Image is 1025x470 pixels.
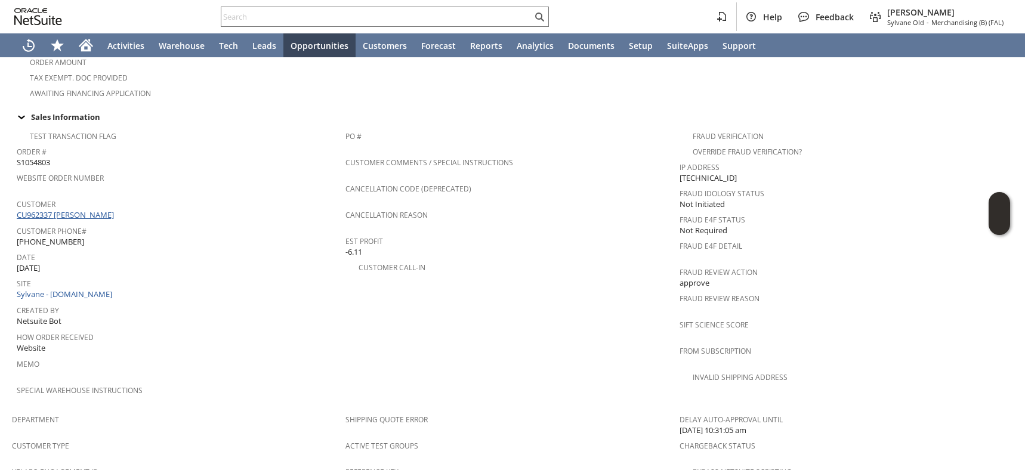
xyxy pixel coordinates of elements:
input: Search [221,10,532,24]
a: PO # [345,131,362,141]
a: Website Order Number [17,173,104,183]
div: Sales Information [12,109,1008,125]
span: Netsuite Bot [17,316,61,327]
a: Customers [356,33,414,57]
span: Reports [470,40,502,51]
a: Customer Call-in [359,262,425,273]
span: Customers [363,40,407,51]
a: Active Test Groups [345,441,418,451]
span: Support [723,40,756,51]
a: Fraud E4F Detail [680,241,742,251]
a: Created By [17,305,59,316]
span: [PERSON_NAME] [887,7,1004,18]
a: Cancellation Code (deprecated) [345,184,471,194]
span: S1054803 [17,157,50,168]
td: Sales Information [12,109,1013,125]
a: Fraud Idology Status [680,188,764,199]
a: Cancellation Reason [345,210,428,220]
a: Tech [212,33,245,57]
a: Fraud Review Reason [680,293,760,304]
a: Delay Auto-Approval Until [680,415,783,425]
span: Analytics [517,40,554,51]
a: Memo [17,359,39,369]
a: Chargeback Status [680,441,755,451]
a: Customer Phone# [17,226,87,236]
a: Invalid Shipping Address [693,372,788,382]
a: Special Warehouse Instructions [17,385,143,395]
span: Merchandising (B) (FAL) [931,18,1004,27]
a: Customer [17,199,55,209]
a: Customer Comments / Special Instructions [345,157,513,168]
a: Reports [463,33,510,57]
a: Home [72,33,100,57]
a: Customer Type [12,441,69,451]
a: Recent Records [14,33,43,57]
svg: Home [79,38,93,52]
a: Fraud E4F Status [680,215,745,225]
span: Not Initiated [680,199,725,210]
a: Activities [100,33,152,57]
span: Website [17,342,45,354]
span: approve [680,277,709,289]
a: Order # [17,147,47,157]
a: CU962337 [PERSON_NAME] [17,209,117,220]
a: Tax Exempt. Doc Provided [30,73,128,83]
span: Opportunities [291,40,348,51]
a: Sylvane - [DOMAIN_NAME] [17,289,115,299]
span: Tech [219,40,238,51]
a: Fraud Review Action [680,267,758,277]
a: Date [17,252,35,262]
span: - [927,18,929,27]
span: [DATE] [17,262,40,274]
span: Warehouse [159,40,205,51]
span: Documents [568,40,615,51]
span: Forecast [421,40,456,51]
a: Department [12,415,59,425]
a: From Subscription [680,346,751,356]
a: Site [17,279,31,289]
span: [PHONE_NUMBER] [17,236,84,248]
a: Fraud Verification [693,131,764,141]
a: Leads [245,33,283,57]
a: Sift Science Score [680,320,749,330]
svg: logo [14,8,62,25]
a: SuiteApps [660,33,715,57]
span: Not Required [680,225,727,236]
a: Shipping Quote Error [345,415,428,425]
a: Forecast [414,33,463,57]
a: Override Fraud Verification? [693,147,802,157]
a: Opportunities [283,33,356,57]
svg: Search [532,10,547,24]
span: -6.11 [345,246,362,258]
span: Leads [252,40,276,51]
span: Activities [107,40,144,51]
a: How Order Received [17,332,94,342]
a: Warehouse [152,33,212,57]
span: [DATE] 10:31:05 am [680,425,746,436]
a: Support [715,33,763,57]
svg: Shortcuts [50,38,64,52]
span: [TECHNICAL_ID] [680,172,737,184]
span: Oracle Guided Learning Widget. To move around, please hold and drag [989,214,1010,236]
a: IP Address [680,162,720,172]
span: Help [763,11,782,23]
a: Setup [622,33,660,57]
span: Setup [629,40,653,51]
a: Test Transaction Flag [30,131,116,141]
a: Est Profit [345,236,383,246]
svg: Recent Records [21,38,36,52]
a: Documents [561,33,622,57]
span: Sylvane Old [887,18,924,27]
span: Feedback [816,11,854,23]
a: Order Amount [30,57,87,67]
span: SuiteApps [667,40,708,51]
a: Awaiting Financing Application [30,88,151,98]
div: Shortcuts [43,33,72,57]
iframe: Click here to launch Oracle Guided Learning Help Panel [989,192,1010,235]
a: Analytics [510,33,561,57]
